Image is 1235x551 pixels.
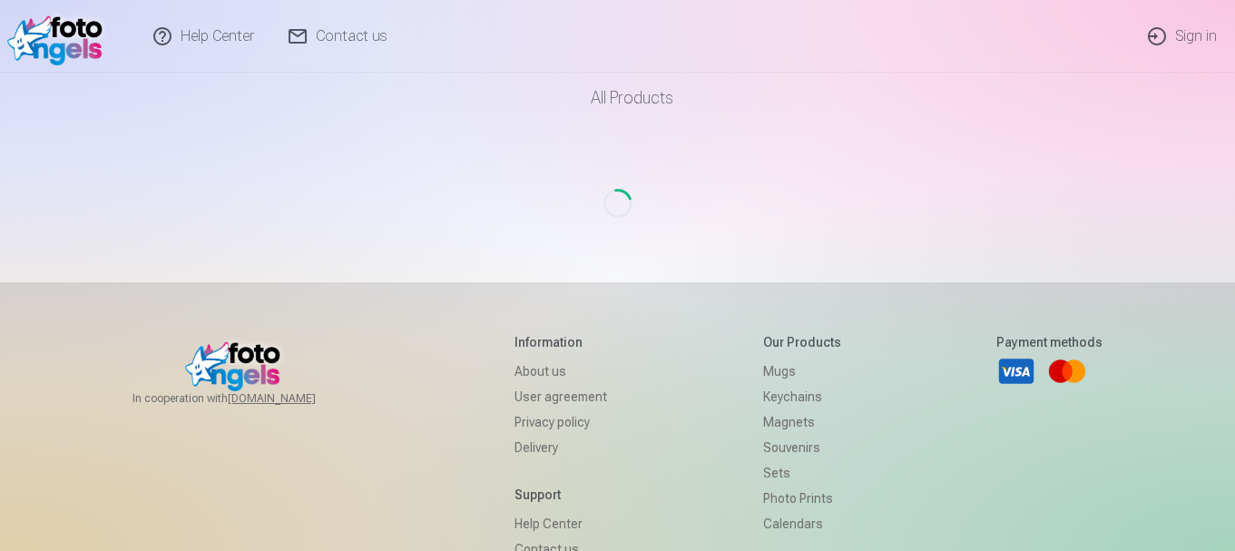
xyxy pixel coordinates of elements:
a: Privacy policy [515,409,607,435]
a: About us [515,359,607,384]
h5: Our products [763,333,841,351]
a: Mugs [763,359,841,384]
a: Calendars [763,511,841,536]
a: Visa [996,351,1036,391]
a: Souvenirs [763,435,841,460]
h5: Payment methods [996,333,1103,351]
a: Mastercard [1047,351,1087,391]
a: Keychains [763,384,841,409]
img: /fa1 [7,7,112,65]
h5: Information [515,333,607,351]
a: User agreement [515,384,607,409]
a: [DOMAIN_NAME] [228,391,359,406]
a: Delivery [515,435,607,460]
h5: Support [515,486,607,504]
a: Magnets [763,409,841,435]
a: Sets [763,460,841,486]
a: Help Center [515,511,607,536]
a: Photo prints [763,486,841,511]
a: All products [540,73,695,123]
span: In cooperation with [132,391,359,406]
